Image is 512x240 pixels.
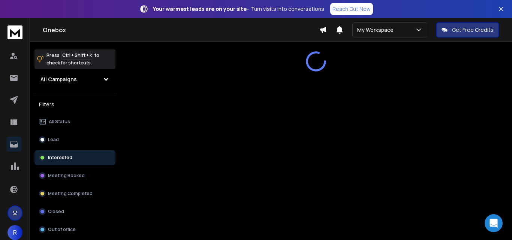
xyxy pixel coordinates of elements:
[34,168,115,183] button: Meeting Booked
[48,227,76,233] p: Out of office
[34,150,115,165] button: Interested
[452,26,494,34] p: Get Free Credits
[7,225,22,240] button: R
[49,119,70,125] p: All Status
[34,186,115,201] button: Meeting Completed
[436,22,499,37] button: Get Free Credits
[153,5,247,12] strong: Your warmest leads are on your site
[34,204,115,219] button: Closed
[332,5,371,13] p: Reach Out Now
[48,137,59,143] p: Lead
[330,3,373,15] a: Reach Out Now
[485,214,503,232] div: Open Intercom Messenger
[46,52,99,67] p: Press to check for shortcuts.
[34,72,115,87] button: All Campaigns
[34,222,115,237] button: Out of office
[34,132,115,147] button: Lead
[48,173,85,179] p: Meeting Booked
[34,114,115,129] button: All Status
[48,209,64,215] p: Closed
[61,51,93,60] span: Ctrl + Shift + k
[357,26,397,34] p: My Workspace
[43,25,319,34] h1: Onebox
[7,25,22,39] img: logo
[40,76,77,83] h1: All Campaigns
[48,155,72,161] p: Interested
[34,99,115,110] h3: Filters
[153,5,324,13] p: – Turn visits into conversations
[48,191,93,197] p: Meeting Completed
